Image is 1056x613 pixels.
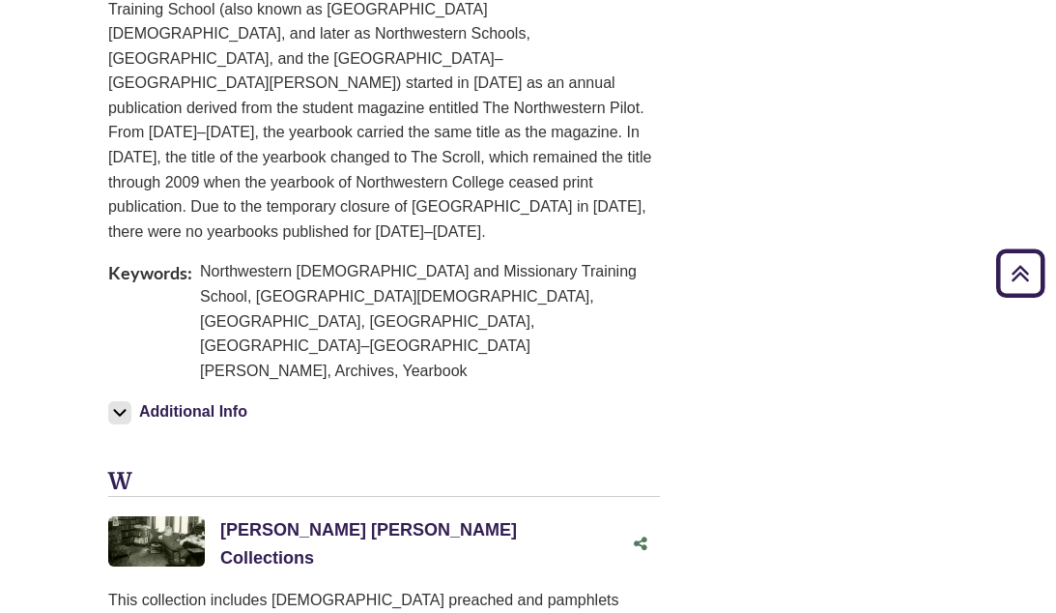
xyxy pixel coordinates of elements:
a: [PERSON_NAME] [PERSON_NAME] Collections [220,520,517,568]
span: Northwestern [DEMOGRAPHIC_DATA] and Missionary Training School, [GEOGRAPHIC_DATA][DEMOGRAPHIC_DAT... [200,259,660,383]
span: Keywords: [108,259,192,383]
h3: W [108,468,660,497]
button: Additional Info [108,398,253,425]
button: Share this Asset [621,526,660,563]
a: Back to Top [989,260,1051,286]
